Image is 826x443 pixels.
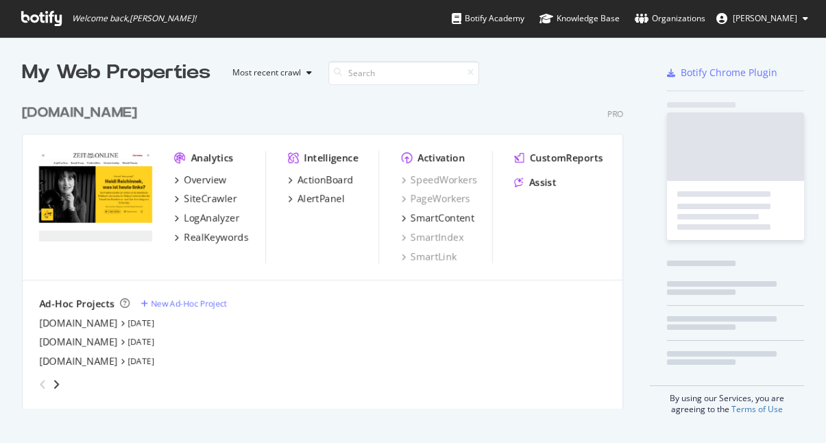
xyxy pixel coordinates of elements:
[151,298,227,309] div: New Ad-Hoc Project
[401,192,470,206] a: PageWorkers
[39,297,114,311] div: Ad-Hoc Projects
[401,211,474,225] a: SmartContent
[72,13,196,24] span: Welcome back, [PERSON_NAME] !
[22,103,137,123] div: [DOMAIN_NAME]
[39,355,118,368] a: [DOMAIN_NAME]
[304,151,359,165] div: Intelligence
[174,230,248,244] a: RealKeywords
[452,12,524,25] div: Botify Academy
[127,317,154,328] a: [DATE]
[184,192,236,206] div: SiteCrawler
[141,298,227,309] a: New Ad-Hoc Project
[401,173,477,187] a: SpeedWorkers
[650,385,804,415] div: By using our Services, you are agreeing to the
[411,211,474,225] div: SmartContent
[297,173,354,187] div: ActionBoard
[515,176,557,189] a: Assist
[22,86,634,409] div: grid
[184,230,248,244] div: RealKeywords
[401,230,463,244] a: SmartIndex
[417,151,465,165] div: Activation
[22,59,210,86] div: My Web Properties
[539,12,620,25] div: Knowledge Base
[22,103,143,123] a: [DOMAIN_NAME]
[529,176,557,189] div: Assist
[328,61,479,85] input: Search
[515,151,603,165] a: CustomReports
[288,173,354,187] a: ActionBoard
[184,211,239,225] div: LogAnalyzer
[174,211,239,225] a: LogAnalyzer
[174,173,226,187] a: Overview
[221,62,317,84] button: Most recent crawl
[731,403,783,415] a: Terms of Use
[667,66,777,80] a: Botify Chrome Plugin
[232,69,301,77] div: Most recent crawl
[51,378,61,392] div: angle-right
[635,12,705,25] div: Organizations
[127,355,154,367] a: [DATE]
[39,151,152,241] img: www.zeit.de
[39,335,118,349] a: [DOMAIN_NAME]
[184,173,226,187] div: Overview
[705,8,819,29] button: [PERSON_NAME]
[733,12,797,24] span: Maximilian Pfeiffer
[530,151,603,165] div: CustomReports
[681,66,777,80] div: Botify Chrome Plugin
[288,192,345,206] a: AlertPanel
[607,108,623,119] div: Pro
[174,192,236,206] a: SiteCrawler
[39,316,118,330] a: [DOMAIN_NAME]
[297,192,345,206] div: AlertPanel
[191,151,233,165] div: Analytics
[34,374,51,396] div: angle-left
[127,336,154,348] a: [DATE]
[401,250,457,263] a: SmartLink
